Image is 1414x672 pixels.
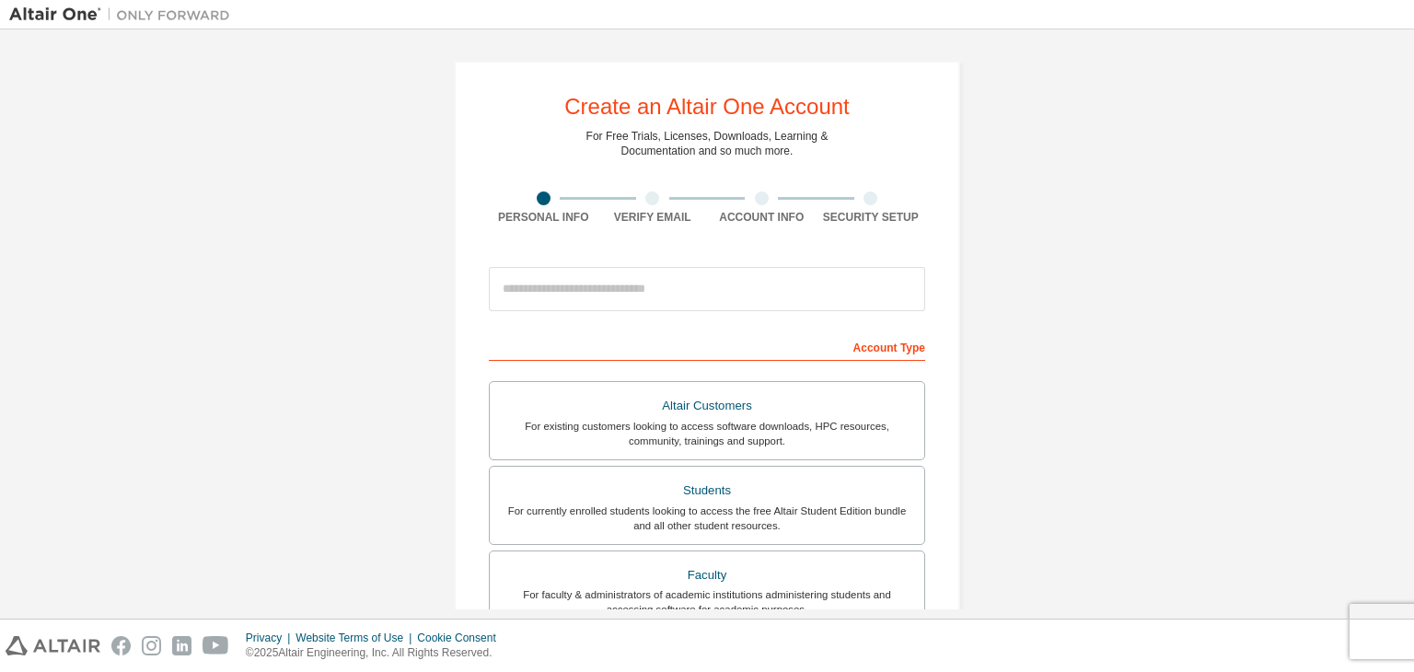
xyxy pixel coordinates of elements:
[172,636,191,655] img: linkedin.svg
[489,210,598,225] div: Personal Info
[501,504,913,533] div: For currently enrolled students looking to access the free Altair Student Edition bundle and all ...
[817,210,926,225] div: Security Setup
[501,419,913,448] div: For existing customers looking to access software downloads, HPC resources, community, trainings ...
[246,631,296,645] div: Privacy
[501,587,913,617] div: For faculty & administrators of academic institutions administering students and accessing softwa...
[296,631,417,645] div: Website Terms of Use
[6,636,100,655] img: altair_logo.svg
[489,331,925,361] div: Account Type
[417,631,506,645] div: Cookie Consent
[246,645,507,661] p: © 2025 Altair Engineering, Inc. All Rights Reserved.
[9,6,239,24] img: Altair One
[598,210,708,225] div: Verify Email
[501,393,913,419] div: Altair Customers
[501,478,913,504] div: Students
[564,96,850,118] div: Create an Altair One Account
[111,636,131,655] img: facebook.svg
[501,562,913,588] div: Faculty
[586,129,829,158] div: For Free Trials, Licenses, Downloads, Learning & Documentation and so much more.
[203,636,229,655] img: youtube.svg
[142,636,161,655] img: instagram.svg
[707,210,817,225] div: Account Info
